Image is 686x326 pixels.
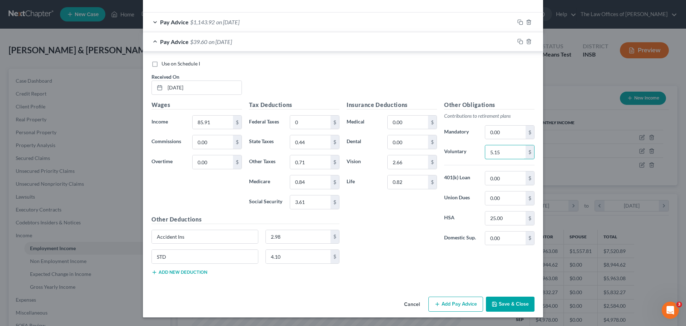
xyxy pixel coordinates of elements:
div: $ [526,191,534,205]
button: Add Pay Advice [428,297,483,312]
input: Specify... [152,250,258,263]
h5: Tax Deductions [249,101,339,110]
input: MM/DD/YYYY [165,81,242,94]
label: Domestic Sup. [441,231,481,245]
input: 0.00 [485,191,526,205]
p: Contributions to retirement plans [444,112,535,120]
h5: Wages [151,101,242,110]
div: $ [330,116,339,129]
span: Received On [151,74,179,80]
label: Other Taxes [245,155,286,169]
input: 0.00 [485,145,526,159]
input: 0.00 [290,155,330,169]
input: 0.00 [485,211,526,225]
input: 0.00 [388,116,428,129]
div: $ [526,145,534,159]
label: Social Security [245,195,286,209]
div: $ [526,126,534,139]
label: Vision [343,155,384,169]
input: 0.00 [485,171,526,185]
span: Pay Advice [160,38,189,45]
label: Union Dues [441,191,481,205]
label: Commissions [148,135,189,149]
div: $ [330,135,339,149]
h5: Other Obligations [444,101,535,110]
div: $ [526,232,534,245]
div: $ [526,171,534,185]
label: HSA [441,211,481,225]
input: 0.00 [193,135,233,149]
label: Dental [343,135,384,149]
label: State Taxes [245,135,286,149]
input: 0.00 [388,135,428,149]
span: 3 [676,302,682,307]
input: 0.00 [193,155,233,169]
div: $ [428,155,437,169]
label: 401(k) Loan [441,171,481,185]
button: Add new deduction [151,269,207,275]
div: $ [330,155,339,169]
div: $ [233,116,242,129]
div: $ [428,175,437,189]
input: 0.00 [290,195,330,209]
span: Pay Advice [160,19,189,25]
input: Specify... [152,230,258,244]
div: $ [526,211,534,225]
span: Income [151,118,168,125]
div: $ [233,155,242,169]
div: $ [428,116,437,129]
button: Save & Close [486,297,535,312]
span: $1,143.92 [190,19,215,25]
h5: Insurance Deductions [347,101,437,110]
input: 0.00 [290,116,330,129]
div: $ [330,195,339,209]
label: Medical [343,115,384,130]
h5: Other Deductions [151,215,339,224]
div: $ [233,135,242,149]
span: Use on Schedule I [161,60,200,67]
label: Overtime [148,155,189,169]
input: 0.00 [266,230,331,244]
input: 0.00 [266,250,331,263]
span: on [DATE] [216,19,239,25]
button: Cancel [398,297,426,312]
div: $ [428,135,437,149]
label: Mandatory [441,125,481,140]
div: $ [330,230,339,244]
input: 0.00 [388,175,428,189]
input: 0.00 [388,155,428,169]
label: Federal Taxes [245,115,286,130]
label: Medicare [245,175,286,189]
input: 0.00 [485,126,526,139]
label: Life [343,175,384,189]
span: on [DATE] [209,38,232,45]
span: $39.60 [190,38,207,45]
input: 0.00 [290,135,330,149]
iframe: Intercom live chat [662,302,679,319]
input: 0.00 [485,232,526,245]
label: Voluntary [441,145,481,159]
input: 0.00 [193,116,233,129]
input: 0.00 [290,175,330,189]
div: $ [330,175,339,189]
div: $ [330,250,339,263]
